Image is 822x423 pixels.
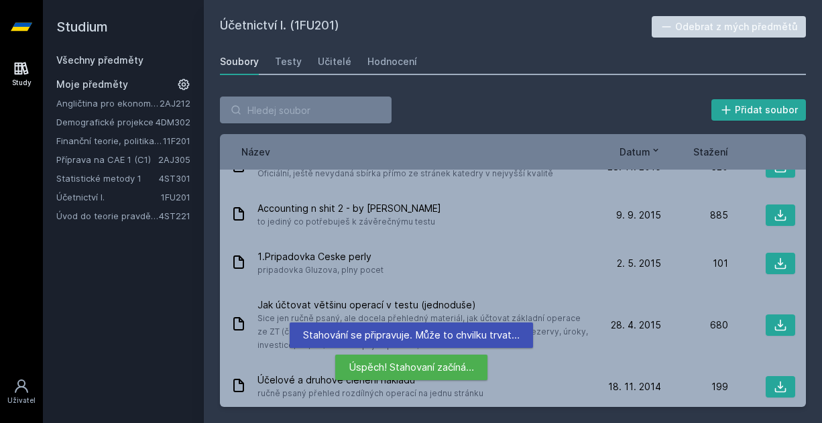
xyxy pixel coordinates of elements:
span: pripadovka Gluzova, plny pocet [257,263,384,277]
div: Hodnocení [367,55,417,68]
a: Účetnictví I. [56,190,161,204]
span: 28. 4. 2015 [611,318,661,332]
span: 9. 9. 2015 [616,208,661,222]
span: Oficiální, ještě nevydaná sbírka přímo ze stránek katedry v nejvyšší kvalitě [257,167,553,180]
a: Statistické metody 1 [56,172,159,185]
span: Moje předměty [56,78,128,91]
span: Datum [620,145,650,159]
button: Název [241,145,270,159]
h2: Účetnictví I. (1FU201) [220,16,652,38]
a: Uživatel [3,371,40,412]
a: 11F201 [163,135,190,146]
a: Angličtina pro ekonomická studia 2 (B2/C1) [56,97,160,110]
a: Testy [275,48,302,75]
span: Sice jen ručně psaný, ale docela přehledný materiál, jak účtovat základní operace ze ZT (členění ... [257,312,589,352]
button: Odebrat z mých předmětů [652,16,807,38]
span: Jak účtovat většinu operací v testu (jednoduše) [257,298,589,312]
a: Příprava na CAE 1 (C1) [56,153,158,166]
span: 2. 5. 2015 [617,257,661,270]
a: 4ST301 [159,173,190,184]
span: 18. 11. 2014 [608,380,661,394]
a: 4ST221 [159,210,190,221]
div: Učitelé [318,55,351,68]
div: Uživatel [7,396,36,406]
span: 1.Pripadovka Ceske perly [257,250,384,263]
button: Stažení [693,145,728,159]
div: Úspěch! Stahovaní začíná… [335,355,487,380]
div: 199 [661,380,728,394]
a: Všechny předměty [56,54,143,66]
a: Study [3,54,40,95]
span: to jediný co potřebuješ k závěrečnýmu testu [257,215,441,229]
a: 1FU201 [161,192,190,202]
a: Demografické projekce [56,115,156,129]
div: 680 [661,318,728,332]
a: Soubory [220,48,259,75]
a: Učitelé [318,48,351,75]
span: ručně psaný přehled rozdílných operací na jednu stránku [257,387,483,400]
a: 4DM302 [156,117,190,127]
button: Přidat soubor [711,99,807,121]
div: Soubory [220,55,259,68]
a: Finanční teorie, politika a instituce [56,134,163,147]
div: 885 [661,208,728,222]
div: Testy [275,55,302,68]
span: Účelové a druhové členění nákladů [257,373,483,387]
a: Hodnocení [367,48,417,75]
div: Study [12,78,32,88]
div: 101 [661,257,728,270]
div: Stahování se připravuje. Může to chvilku trvat… [290,322,533,348]
input: Hledej soubor [220,97,392,123]
span: Accounting n shit 2 - by [PERSON_NAME] [257,202,441,215]
a: Úvod do teorie pravděpodobnosti a matematické statistiky [56,209,159,223]
a: 2AJ212 [160,98,190,109]
button: Datum [620,145,661,159]
a: 2AJ305 [158,154,190,165]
